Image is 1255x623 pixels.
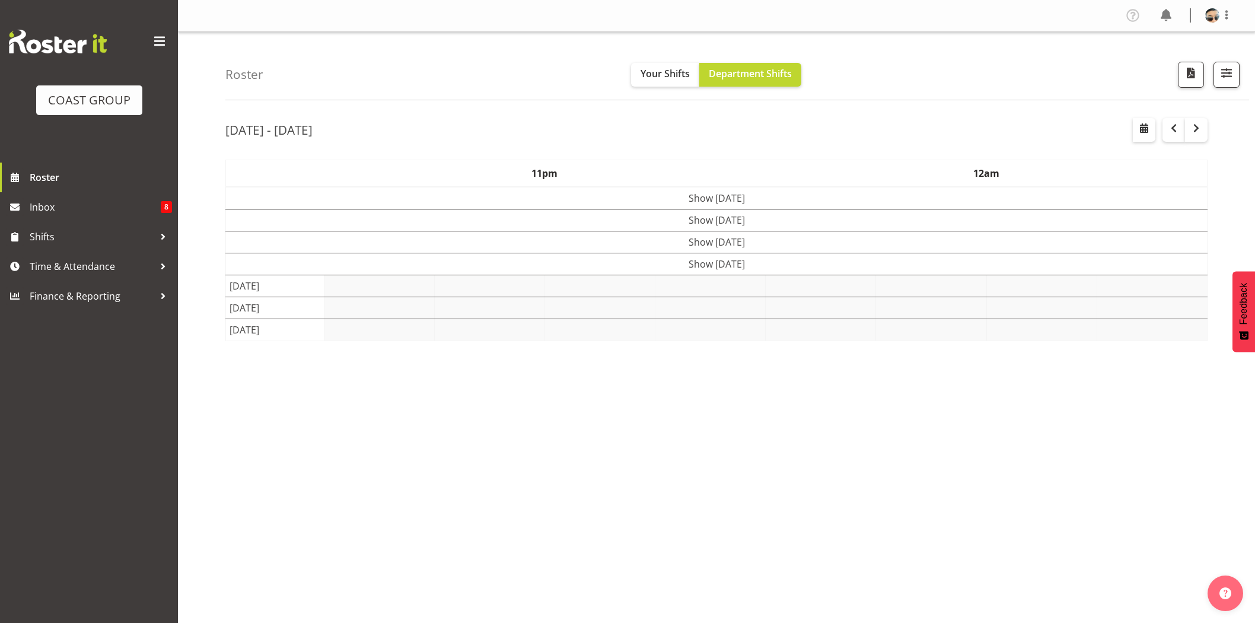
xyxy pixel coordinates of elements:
[48,91,130,109] div: COAST GROUP
[226,319,324,341] td: [DATE]
[641,67,690,80] span: Your Shifts
[161,201,172,213] span: 8
[1205,8,1219,23] img: aof-anujarawat71d0d1c466b097e0dd92e270e9672f26.png
[324,160,766,187] th: 11pm
[226,253,1208,275] td: Show [DATE]
[631,63,699,87] button: Your Shifts
[226,187,1208,209] td: Show [DATE]
[226,297,324,319] td: [DATE]
[1178,62,1204,88] button: Download a PDF of the roster according to the set date range.
[1238,283,1249,325] span: Feedback
[226,209,1208,231] td: Show [DATE]
[30,198,161,216] span: Inbox
[30,169,172,186] span: Roster
[225,68,263,81] h4: Roster
[1232,271,1255,352] button: Feedback - Show survey
[226,231,1208,253] td: Show [DATE]
[1213,62,1240,88] button: Filter Shifts
[30,287,154,305] span: Finance & Reporting
[709,67,792,80] span: Department Shifts
[1219,587,1231,599] img: help-xxl-2.png
[225,122,313,138] h2: [DATE] - [DATE]
[9,30,107,53] img: Rosterit website logo
[1133,118,1155,142] button: Select a specific date within the roster.
[30,228,154,246] span: Shifts
[226,275,324,297] td: [DATE]
[699,63,801,87] button: Department Shifts
[30,258,154,275] span: Time & Attendance
[766,160,1208,187] th: 12am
